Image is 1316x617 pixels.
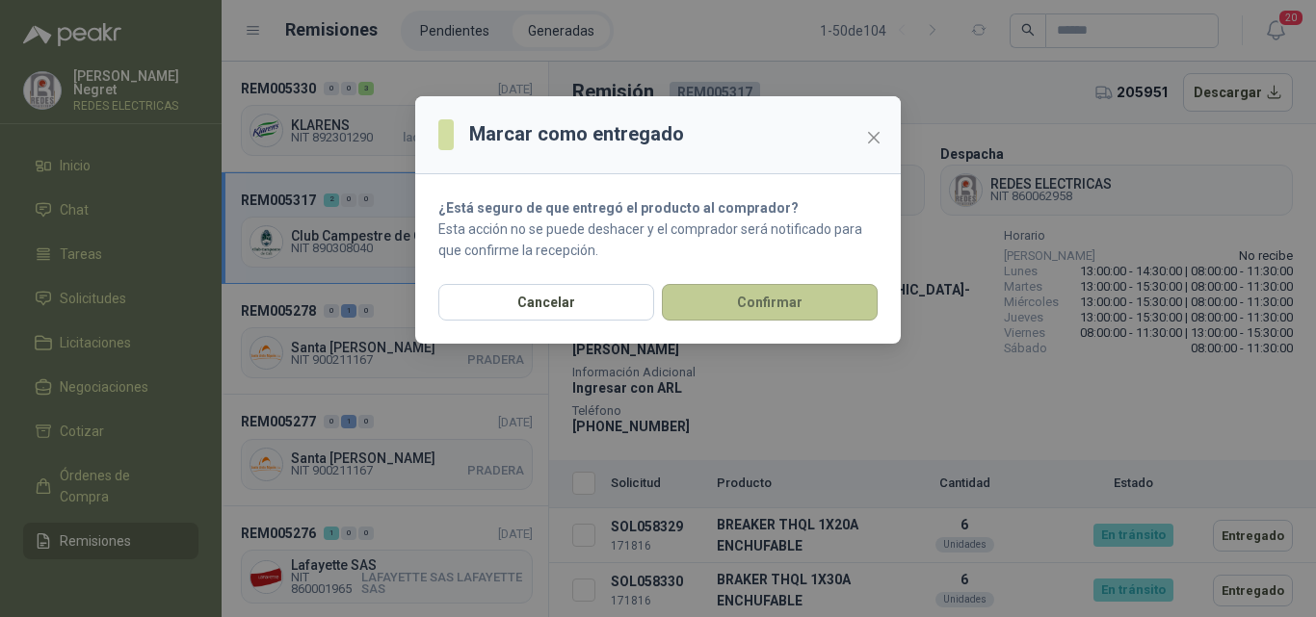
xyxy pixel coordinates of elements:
strong: ¿Está seguro de que entregó el producto al comprador? [438,200,799,216]
button: Close [858,122,889,153]
h3: Marcar como entregado [469,119,684,149]
span: close [866,130,882,145]
button: Confirmar [662,284,878,321]
button: Cancelar [438,284,654,321]
p: Esta acción no se puede deshacer y el comprador será notificado para que confirme la recepción. [438,219,878,261]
